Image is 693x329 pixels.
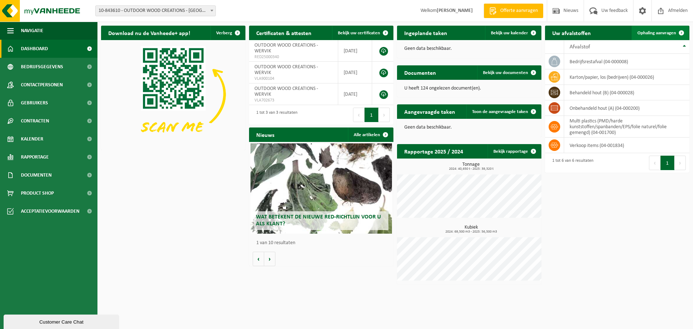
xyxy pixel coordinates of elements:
h2: Documenten [397,65,443,79]
span: Dashboard [21,40,48,58]
h2: Download nu de Vanheede+ app! [101,26,197,40]
p: U heeft 124 ongelezen document(en). [404,86,534,91]
span: Wat betekent de nieuwe RED-richtlijn voor u als klant? [256,214,381,227]
span: Documenten [21,166,52,184]
span: Verberg [216,31,232,35]
td: [DATE] [338,83,372,105]
div: 1 tot 6 van 6 resultaten [549,155,593,171]
p: 1 van 10 resultaten [256,241,390,246]
span: Kalender [21,130,43,148]
a: Bekijk rapportage [488,144,541,159]
span: Offerte aanvragen [498,7,540,14]
span: VLA900104 [254,76,332,82]
span: Toon de aangevraagde taken [472,109,528,114]
a: Alle artikelen [348,127,393,142]
h2: Uw afvalstoffen [545,26,598,40]
button: Next [675,156,686,170]
span: Rapportage [21,148,49,166]
button: Volgende [264,252,275,266]
span: Afvalstof [570,44,590,50]
span: Bedrijfsgegevens [21,58,63,76]
button: 1 [365,108,379,122]
span: Navigatie [21,22,43,40]
button: Previous [649,156,661,170]
span: OUTDOOR WOOD CREATIONS - WERVIK [254,43,318,54]
span: VLA702673 [254,98,332,103]
div: 1 tot 3 van 3 resultaten [253,107,297,123]
span: OUTDOOR WOOD CREATIONS - WERVIK [254,64,318,75]
img: Download de VHEPlus App [101,40,245,148]
h3: Tonnage [401,162,541,171]
span: RED25000340 [254,54,332,60]
button: Verberg [210,26,245,40]
h3: Kubiek [401,225,541,234]
span: Product Shop [21,184,54,202]
a: Ophaling aanvragen [632,26,689,40]
h2: Certificaten & attesten [249,26,319,40]
a: Toon de aangevraagde taken [466,104,541,119]
button: 1 [661,156,675,170]
span: 2024: 40,650 t - 2025: 39,320 t [401,167,541,171]
span: Contactpersonen [21,76,63,94]
td: bedrijfsrestafval (04-000008) [564,54,689,69]
td: [DATE] [338,62,372,83]
h2: Rapportage 2025 / 2024 [397,144,470,158]
td: multi plastics (PMD/harde kunststoffen/spanbanden/EPS/folie naturel/folie gemengd) (04-001700) [564,116,689,138]
button: Vorige [253,252,264,266]
span: Gebruikers [21,94,48,112]
h2: Aangevraagde taken [397,104,462,118]
span: Contracten [21,112,49,130]
span: Ophaling aanvragen [637,31,676,35]
strong: [PERSON_NAME] [437,8,473,13]
span: 10-843610 - OUTDOOR WOOD CREATIONS - WERVIK [96,6,215,16]
span: 2024: 69,500 m3 - 2025: 56,500 m3 [401,230,541,234]
span: Acceptatievoorwaarden [21,202,79,220]
a: Bekijk uw kalender [485,26,541,40]
span: Bekijk uw documenten [483,70,528,75]
td: karton/papier, los (bedrijven) (04-000026) [564,69,689,85]
td: behandeld hout (B) (04-000028) [564,85,689,100]
p: Geen data beschikbaar. [404,46,534,51]
a: Wat betekent de nieuwe RED-richtlijn voor u als klant? [250,143,392,234]
span: Bekijk uw kalender [491,31,528,35]
a: Bekijk uw certificaten [332,26,393,40]
span: 10-843610 - OUTDOOR WOOD CREATIONS - WERVIK [95,5,216,16]
td: onbehandeld hout (A) (04-000200) [564,100,689,116]
span: Bekijk uw certificaten [338,31,380,35]
td: [DATE] [338,40,372,62]
a: Offerte aanvragen [484,4,543,18]
h2: Nieuws [249,127,282,142]
button: Previous [353,108,365,122]
button: Next [379,108,390,122]
span: OUTDOOR WOOD CREATIONS - WERVIK [254,86,318,97]
h2: Ingeplande taken [397,26,454,40]
a: Bekijk uw documenten [477,65,541,80]
p: Geen data beschikbaar. [404,125,534,130]
iframe: chat widget [4,313,121,329]
td: verkoop items (04-001834) [564,138,689,153]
